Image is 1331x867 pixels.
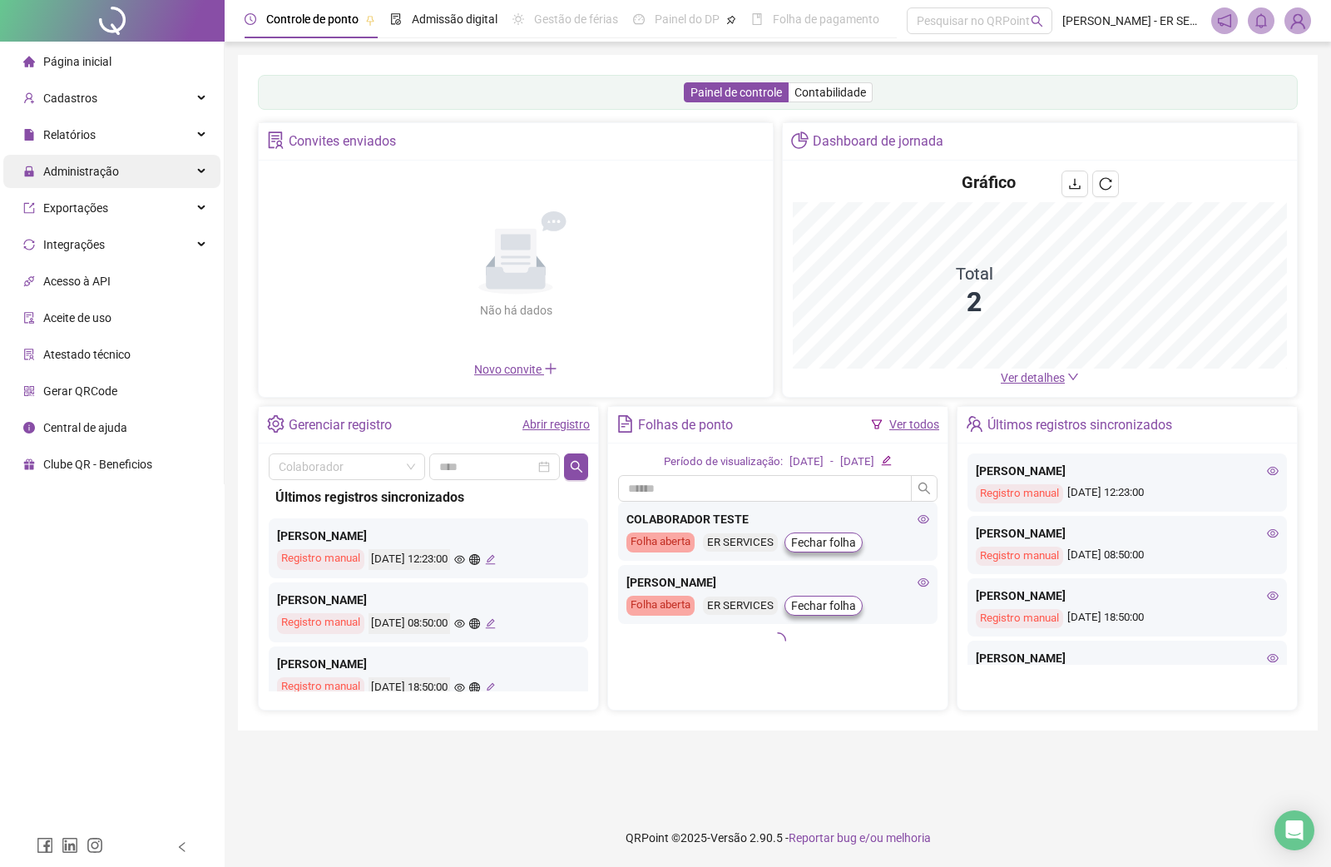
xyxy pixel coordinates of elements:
span: clock-circle [245,13,256,25]
div: Últimos registros sincronizados [987,411,1172,439]
span: Versão [710,831,747,845]
span: Contabilidade [794,86,866,99]
span: pie-chart [791,131,809,149]
div: [PERSON_NAME] [626,573,929,592]
span: left [176,841,188,853]
span: Cadastros [43,92,97,105]
span: Administração [43,165,119,178]
span: qrcode [23,385,35,397]
div: Folha aberta [626,596,695,616]
div: Registro manual [976,547,1063,566]
img: 89622 [1285,8,1310,33]
h4: Gráfico [962,171,1016,194]
span: Painel de controle [690,86,782,99]
div: Folha aberta [626,533,695,552]
div: Registro manual [976,484,1063,503]
span: api [23,275,35,287]
div: [PERSON_NAME] [277,527,580,545]
span: edit [485,618,496,629]
span: solution [23,349,35,360]
a: Ver detalhes down [1001,371,1079,384]
span: Central de ajuda [43,421,127,434]
footer: QRPoint © 2025 - 2.90.5 - [225,809,1331,867]
span: linkedin [62,837,78,854]
div: Registro manual [277,677,364,698]
div: [DATE] 12:23:00 [369,549,450,570]
span: sync [23,239,35,250]
span: eye [1267,652,1279,664]
span: Fechar folha [791,533,856,552]
button: Fechar folha [784,596,863,616]
span: Clube QR - Beneficios [43,458,152,471]
div: - [830,453,834,471]
div: ER SERVICES [703,597,778,616]
span: eye [1267,465,1279,477]
div: COLABORADOR TESTE [626,510,929,528]
span: global [469,618,480,629]
span: Novo convite [474,363,557,376]
span: facebook [37,837,53,854]
span: search [918,482,931,495]
span: Página inicial [43,55,111,68]
span: down [1067,371,1079,383]
a: Abrir registro [522,418,590,431]
div: [PERSON_NAME] [976,462,1279,480]
div: Convites enviados [289,127,396,156]
div: [PERSON_NAME] [277,655,580,673]
span: gift [23,458,35,470]
span: book [751,13,763,25]
span: instagram [87,837,103,854]
span: lock [23,166,35,177]
span: export [23,202,35,214]
span: eye [454,554,465,565]
span: global [469,554,480,565]
span: eye [1267,590,1279,602]
span: bell [1254,13,1269,28]
span: loading [766,629,789,651]
span: eye [1267,528,1279,539]
div: Gerenciar registro [289,411,392,439]
span: solution [267,131,285,149]
span: Atestado técnico [43,348,131,361]
span: Painel do DP [655,12,720,26]
div: Não há dados [439,301,592,320]
span: Admissão digital [412,12,497,26]
span: file [23,129,35,141]
span: eye [454,682,465,693]
span: pushpin [365,15,375,25]
div: [PERSON_NAME] [976,587,1279,605]
span: download [1068,177,1081,191]
div: ER SERVICES [703,533,778,552]
span: reload [1099,177,1112,191]
span: Gestão de férias [534,12,618,26]
span: Ver detalhes [1001,371,1065,384]
div: Período de visualização: [664,453,783,471]
div: [DATE] [789,453,824,471]
span: plus [544,362,557,375]
div: Registro manual [277,549,364,570]
span: [PERSON_NAME] - ER SERVICES [1062,12,1201,30]
span: team [966,415,983,433]
div: [PERSON_NAME] [976,649,1279,667]
span: global [469,682,480,693]
div: [DATE] 08:50:00 [976,547,1279,566]
div: [PERSON_NAME] [277,591,580,609]
span: setting [267,415,285,433]
span: pushpin [726,15,736,25]
span: search [570,460,583,473]
span: edit [485,682,496,693]
span: Controle de ponto [266,12,359,26]
span: notification [1217,13,1232,28]
span: edit [485,554,496,565]
div: Dashboard de jornada [813,127,943,156]
span: eye [454,618,465,629]
span: Gerar QRCode [43,384,117,398]
span: Folha de pagamento [773,12,879,26]
span: filter [871,419,883,430]
span: file-text [616,415,634,433]
div: Registro manual [976,609,1063,628]
span: eye [918,577,929,588]
span: dashboard [633,13,645,25]
div: [DATE] 18:50:00 [369,677,450,698]
button: Fechar folha [784,533,863,552]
